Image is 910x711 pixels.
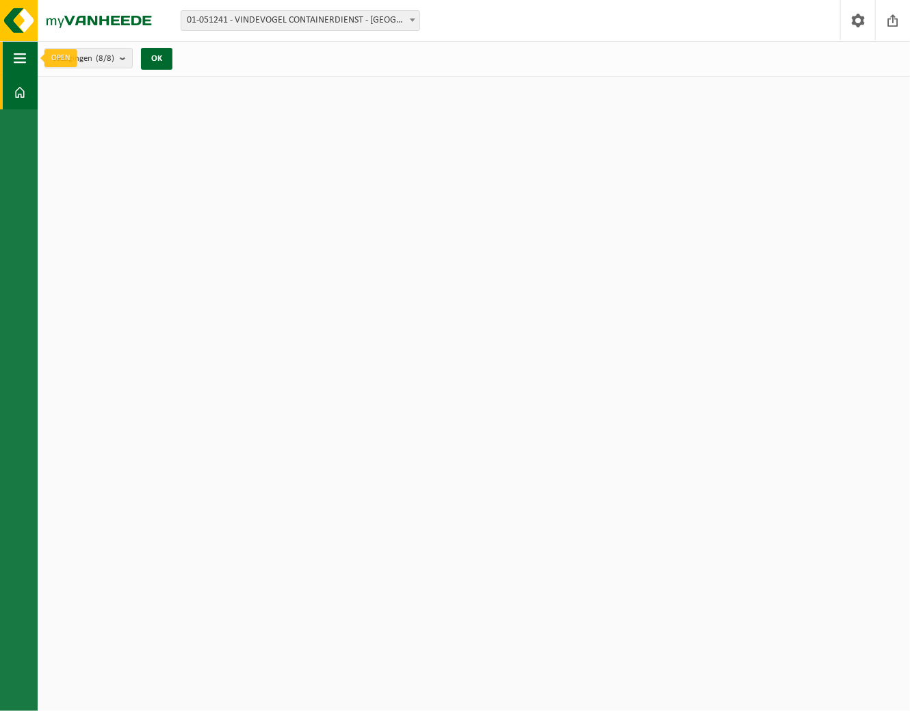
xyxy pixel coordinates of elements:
[52,49,114,69] span: Vestigingen
[141,48,172,70] button: OK
[96,54,114,63] count: (8/8)
[181,11,419,30] span: 01-051241 - VINDEVOGEL CONTAINERDIENST - OUDENAARDE - OUDENAARDE
[44,48,133,68] button: Vestigingen(8/8)
[181,10,420,31] span: 01-051241 - VINDEVOGEL CONTAINERDIENST - OUDENAARDE - OUDENAARDE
